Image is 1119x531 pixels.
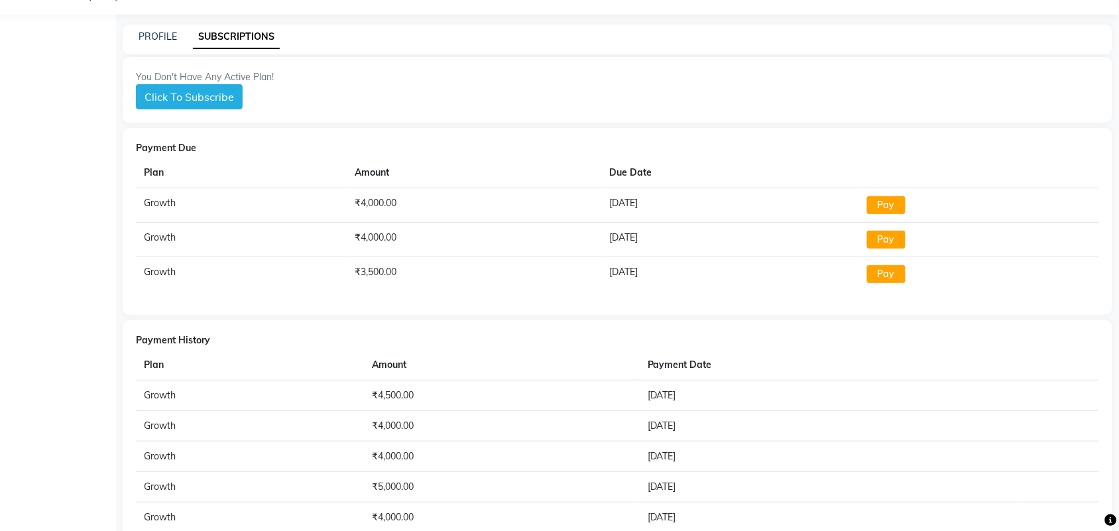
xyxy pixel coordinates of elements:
td: [DATE] [640,381,1023,411]
td: Growth [136,442,364,472]
div: You Don't Have Any Active Plan! [136,70,1099,84]
td: ₹4,000.00 [364,411,640,442]
button: Click To Subscribe [136,84,243,109]
td: Growth [136,381,364,411]
td: ₹4,000.00 [347,223,601,257]
td: Growth [136,223,347,257]
td: ₹3,500.00 [347,257,601,292]
th: Plan [136,350,364,381]
td: Growth [136,188,347,223]
td: ₹4,000.00 [364,442,640,472]
td: ₹4,000.00 [347,188,601,223]
th: Plan [136,158,347,188]
td: [DATE] [640,442,1023,472]
th: Amount [347,158,601,188]
a: SUBSCRIPTIONS [193,25,280,49]
button: Pay [867,231,906,249]
button: Pay [867,265,906,283]
div: Payment Due [136,141,1099,155]
td: [DATE] [640,472,1023,502]
td: Growth [136,257,347,292]
td: [DATE] [601,223,859,257]
a: PROFILE [139,30,177,42]
td: [DATE] [601,188,859,223]
td: [DATE] [640,411,1023,442]
td: Growth [136,472,364,502]
td: Growth [136,411,364,442]
td: ₹4,500.00 [364,381,640,411]
th: Payment Date [640,350,1023,381]
td: ₹5,000.00 [364,472,640,502]
button: Pay [867,196,906,214]
th: Amount [364,350,640,381]
div: Payment History [136,333,1099,347]
th: Due Date [601,158,859,188]
td: [DATE] [601,257,859,292]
